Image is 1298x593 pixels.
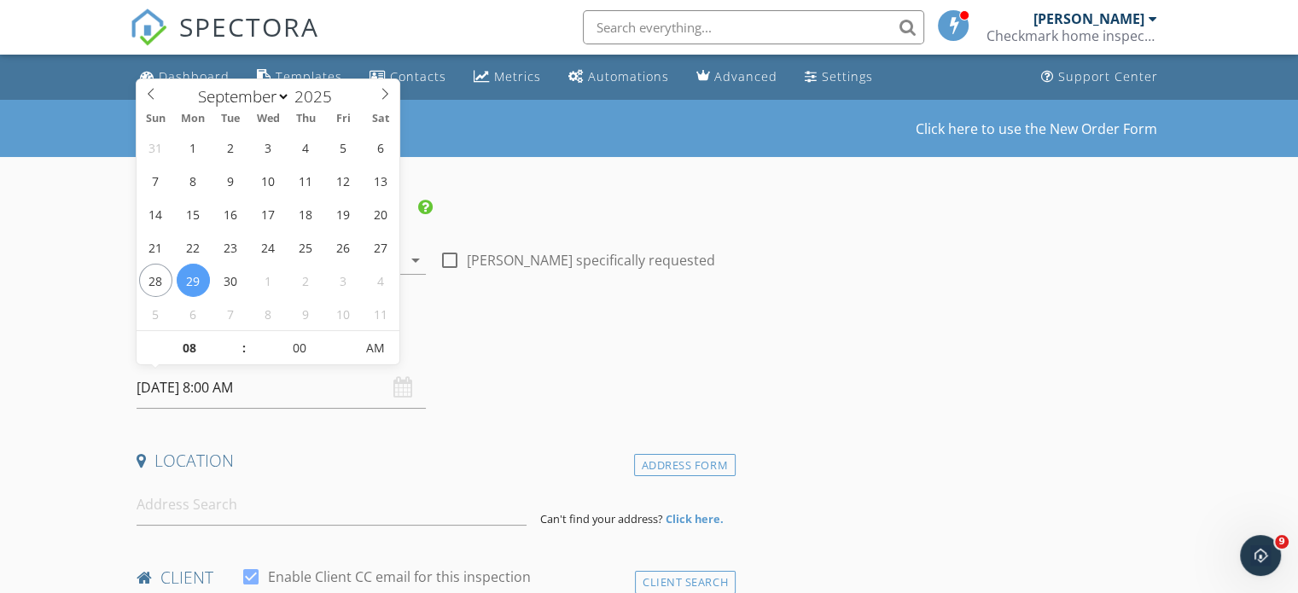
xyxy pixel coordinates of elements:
[362,113,399,125] span: Sat
[177,197,210,230] span: September 15, 2025
[583,10,924,44] input: Search everything...
[251,131,284,164] span: September 3, 2025
[324,113,362,125] span: Fri
[213,264,247,297] span: September 30, 2025
[276,68,342,84] div: Templates
[179,9,319,44] span: SPECTORA
[494,68,541,84] div: Metrics
[139,297,172,330] span: October 5, 2025
[364,230,397,264] span: September 27, 2025
[987,27,1157,44] div: Checkmark home inspections Inc.
[364,264,397,297] span: October 4, 2025
[326,131,359,164] span: September 5, 2025
[364,197,397,230] span: September 20, 2025
[251,230,284,264] span: September 24, 2025
[666,511,724,526] strong: Click here.
[326,164,359,197] span: September 12, 2025
[588,68,669,84] div: Automations
[1275,535,1289,549] span: 9
[251,264,284,297] span: October 1, 2025
[139,197,172,230] span: September 14, 2025
[250,61,349,93] a: Templates
[177,230,210,264] span: September 22, 2025
[364,131,397,164] span: September 6, 2025
[326,297,359,330] span: October 10, 2025
[288,264,322,297] span: October 2, 2025
[326,230,359,264] span: September 26, 2025
[213,164,247,197] span: September 9, 2025
[352,331,399,365] span: Click to toggle
[288,197,322,230] span: September 18, 2025
[287,113,324,125] span: Thu
[822,68,873,84] div: Settings
[137,567,729,589] h4: client
[326,264,359,297] span: October 3, 2025
[405,250,426,270] i: arrow_drop_down
[268,568,531,585] label: Enable Client CC email for this inspection
[467,61,548,93] a: Metrics
[288,131,322,164] span: September 4, 2025
[634,454,736,477] div: Address Form
[137,367,426,409] input: Select date
[249,113,287,125] span: Wed
[137,113,174,125] span: Sun
[1033,10,1144,27] div: [PERSON_NAME]
[1034,61,1165,93] a: Support Center
[174,113,212,125] span: Mon
[251,297,284,330] span: October 8, 2025
[177,264,210,297] span: September 29, 2025
[288,230,322,264] span: September 25, 2025
[290,85,346,108] input: Year
[213,297,247,330] span: October 7, 2025
[139,264,172,297] span: September 28, 2025
[137,484,527,526] input: Address Search
[363,61,453,93] a: Contacts
[690,61,784,93] a: Advanced
[916,122,1157,136] a: Click here to use the New Order Form
[251,197,284,230] span: September 17, 2025
[1240,535,1281,576] iframe: Intercom live chat
[213,230,247,264] span: September 23, 2025
[139,230,172,264] span: September 21, 2025
[213,197,247,230] span: September 16, 2025
[540,511,663,526] span: Can't find your address?
[177,297,210,330] span: October 6, 2025
[130,9,167,46] img: The Best Home Inspection Software - Spectora
[137,333,729,355] h4: Date/Time
[133,61,236,93] a: Dashboard
[390,68,446,84] div: Contacts
[212,113,249,125] span: Tue
[177,131,210,164] span: September 1, 2025
[139,131,172,164] span: August 31, 2025
[467,252,715,269] label: [PERSON_NAME] specifically requested
[139,164,172,197] span: September 7, 2025
[562,61,676,93] a: Automations (Basic)
[159,68,230,84] div: Dashboard
[364,164,397,197] span: September 13, 2025
[213,131,247,164] span: September 2, 2025
[137,450,729,472] h4: Location
[177,164,210,197] span: September 8, 2025
[242,331,247,365] span: :
[130,23,319,59] a: SPECTORA
[798,61,880,93] a: Settings
[326,197,359,230] span: September 19, 2025
[364,297,397,330] span: October 11, 2025
[251,164,284,197] span: September 10, 2025
[288,297,322,330] span: October 9, 2025
[288,164,322,197] span: September 11, 2025
[1058,68,1158,84] div: Support Center
[714,68,777,84] div: Advanced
